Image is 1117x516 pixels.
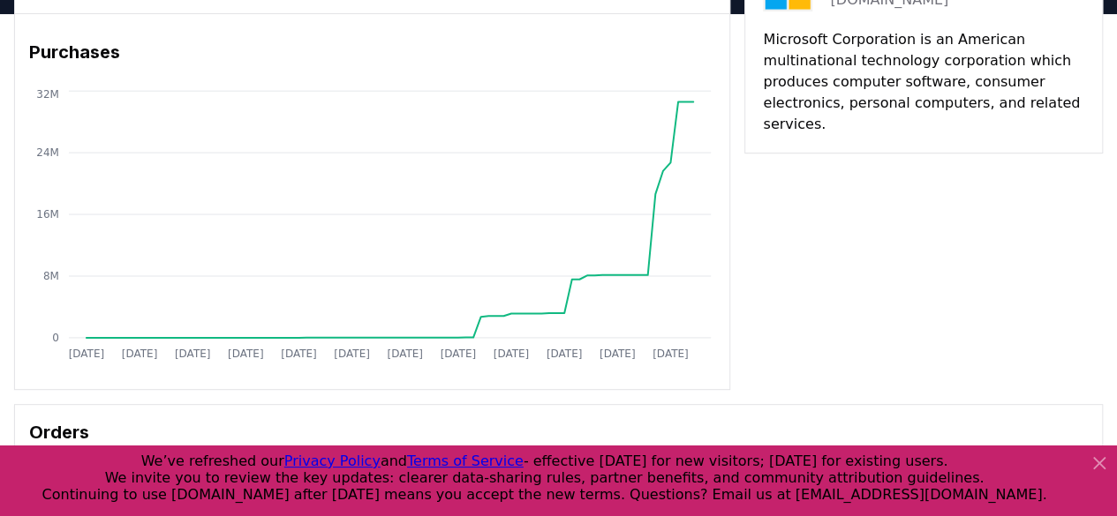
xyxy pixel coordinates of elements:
tspan: [DATE] [122,348,158,360]
tspan: 32M [36,88,59,101]
tspan: [DATE] [388,348,424,360]
tspan: 8M [43,270,59,282]
tspan: 16M [36,208,59,221]
tspan: [DATE] [175,348,211,360]
tspan: [DATE] [281,348,317,360]
tspan: 24M [36,146,59,159]
tspan: [DATE] [547,348,583,360]
tspan: [DATE] [600,348,636,360]
tspan: [DATE] [494,348,530,360]
tspan: [DATE] [334,348,370,360]
h3: Purchases [29,39,715,65]
tspan: [DATE] [441,348,477,360]
tspan: [DATE] [228,348,264,360]
tspan: [DATE] [69,348,105,360]
h3: Orders [29,419,1088,445]
p: Microsoft Corporation is an American multinational technology corporation which produces computer... [763,29,1084,135]
tspan: [DATE] [653,348,689,360]
tspan: 0 [52,332,59,344]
